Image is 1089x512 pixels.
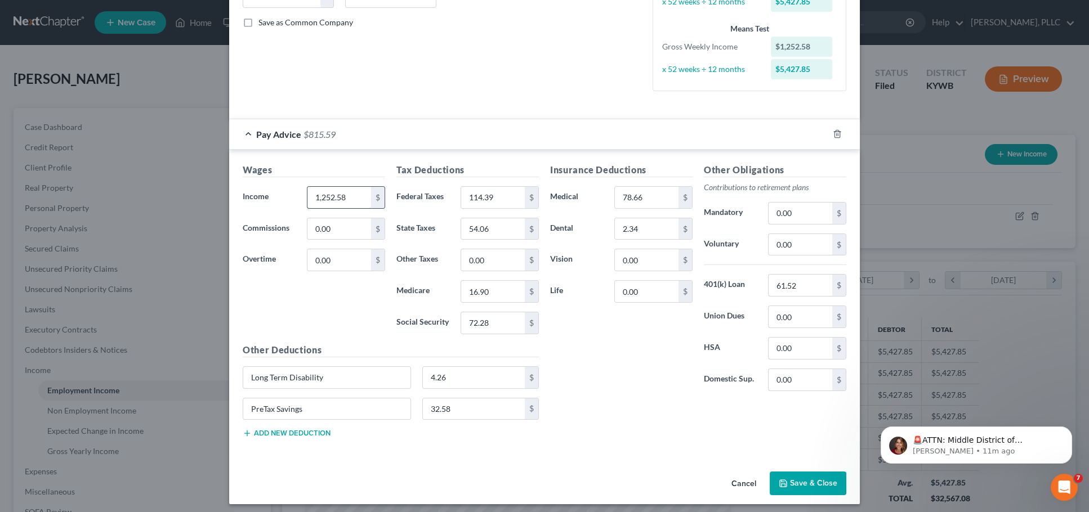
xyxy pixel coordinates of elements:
div: $ [832,306,846,327]
label: State Taxes [391,218,455,240]
div: $ [371,187,385,208]
button: Save & Close [770,471,846,495]
input: 0.00 [615,187,679,208]
span: 7 [1074,474,1083,483]
input: 0.00 [615,218,679,240]
div: Gross Weekly Income [657,41,765,52]
input: 0.00 [461,312,525,334]
input: 0.00 [769,275,832,296]
input: 0.00 [423,398,525,420]
div: $5,427.85 [771,59,833,79]
div: $ [525,281,538,302]
div: $ [525,218,538,240]
div: $ [679,187,692,208]
span: Income [243,191,269,201]
input: 0.00 [769,234,832,255]
button: Add new deduction [243,429,331,438]
label: Dental [544,218,609,240]
div: $1,252.58 [771,37,833,57]
label: Domestic Sup. [698,369,762,391]
p: Contributions to retirement plans [704,182,846,193]
h5: Wages [243,163,385,177]
input: 0.00 [461,187,525,208]
label: Medical [544,186,609,209]
input: 0.00 [769,338,832,359]
div: $ [525,367,538,388]
div: $ [832,369,846,390]
div: x 52 weeks ÷ 12 months [657,64,765,75]
label: Other Taxes [391,249,455,271]
div: Means Test [662,23,837,34]
input: 0.00 [307,249,371,271]
input: 0.00 [769,306,832,327]
label: Mandatory [698,202,762,224]
input: 0.00 [769,369,832,390]
input: Specify... [243,398,410,420]
input: Specify... [243,367,410,388]
label: Overtime [237,249,301,271]
input: 0.00 [423,367,525,388]
div: $ [832,275,846,296]
h5: Tax Deductions [396,163,539,177]
button: Cancel [722,473,765,495]
input: 0.00 [461,281,525,302]
label: Medicare [391,280,455,303]
div: $ [832,234,846,255]
input: 0.00 [461,218,525,240]
div: $ [832,203,846,224]
input: 0.00 [461,249,525,271]
div: $ [525,398,538,420]
label: Voluntary [698,233,762,256]
label: Vision [544,249,609,271]
input: 0.00 [769,203,832,224]
h5: Insurance Deductions [550,163,693,177]
h5: Other Obligations [704,163,846,177]
label: HSA [698,337,762,360]
span: Pay Advice [256,129,301,140]
label: Union Dues [698,306,762,328]
label: Life [544,280,609,303]
label: Federal Taxes [391,186,455,209]
div: $ [525,312,538,334]
label: Social Security [391,312,455,334]
div: $ [371,218,385,240]
div: $ [679,281,692,302]
div: $ [525,187,538,208]
span: Save as Common Company [258,17,353,27]
input: 0.00 [615,281,679,302]
h5: Other Deductions [243,343,539,357]
div: $ [525,249,538,271]
input: 0.00 [615,249,679,271]
iframe: Intercom live chat [1051,474,1078,501]
div: $ [832,338,846,359]
input: 0.00 [307,187,371,208]
iframe: Intercom notifications message [864,403,1089,482]
div: $ [679,249,692,271]
label: Commissions [237,218,301,240]
div: $ [679,218,692,240]
div: $ [371,249,385,271]
input: 0.00 [307,218,371,240]
label: 401(k) Loan [698,274,762,297]
span: $815.59 [304,129,336,140]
